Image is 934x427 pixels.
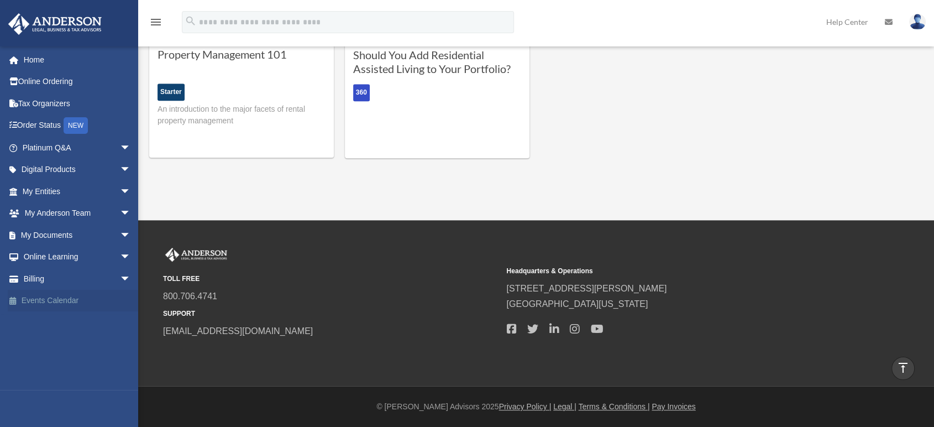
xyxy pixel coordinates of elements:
[120,159,142,181] span: arrow_drop_down
[553,402,576,411] a: Legal |
[64,117,88,134] div: NEW
[149,15,162,29] i: menu
[507,265,843,277] small: Headquarters & Operations
[652,402,695,411] a: Pay Invoices
[120,137,142,159] span: arrow_drop_down
[909,14,926,30] img: User Pic
[507,284,667,293] a: [STREET_ADDRESS][PERSON_NAME]
[8,92,148,114] a: Tax Organizers
[507,299,648,309] a: [GEOGRAPHIC_DATA][US_STATE]
[579,402,650,411] a: Terms & Conditions |
[163,326,313,336] a: [EMAIL_ADDRESS][DOMAIN_NAME]
[8,49,148,71] a: Home
[8,202,148,225] a: My Anderson Teamarrow_drop_down
[8,159,148,181] a: Digital Productsarrow_drop_down
[499,402,552,411] a: Privacy Policy |
[158,84,185,101] div: Starter
[158,48,326,75] a: Property Management 101
[5,13,105,35] img: Anderson Advisors Platinum Portal
[8,180,148,202] a: My Entitiesarrow_drop_down
[138,400,934,414] div: © [PERSON_NAME] Advisors 2025
[8,114,148,137] a: Order StatusNEW
[8,137,148,159] a: Platinum Q&Aarrow_drop_down
[896,361,910,374] i: vertical_align_top
[158,103,326,127] p: An introduction to the major facets of rental property management
[120,202,142,225] span: arrow_drop_down
[353,48,521,76] a: Should You Add Residential Assisted Living to Your Portfolio?
[120,224,142,247] span: arrow_drop_down
[120,180,142,203] span: arrow_drop_down
[8,268,148,290] a: Billingarrow_drop_down
[163,291,217,301] a: 800.706.4741
[163,273,499,285] small: TOLL FREE
[8,246,148,268] a: Online Learningarrow_drop_down
[163,248,229,262] img: Anderson Advisors Platinum Portal
[163,308,499,320] small: SUPPORT
[8,224,148,246] a: My Documentsarrow_drop_down
[891,357,915,380] a: vertical_align_top
[120,268,142,290] span: arrow_drop_down
[8,290,148,312] a: Events Calendar
[353,84,370,101] div: 360
[120,246,142,269] span: arrow_drop_down
[185,15,197,27] i: search
[149,19,162,29] a: menu
[8,71,148,93] a: Online Ordering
